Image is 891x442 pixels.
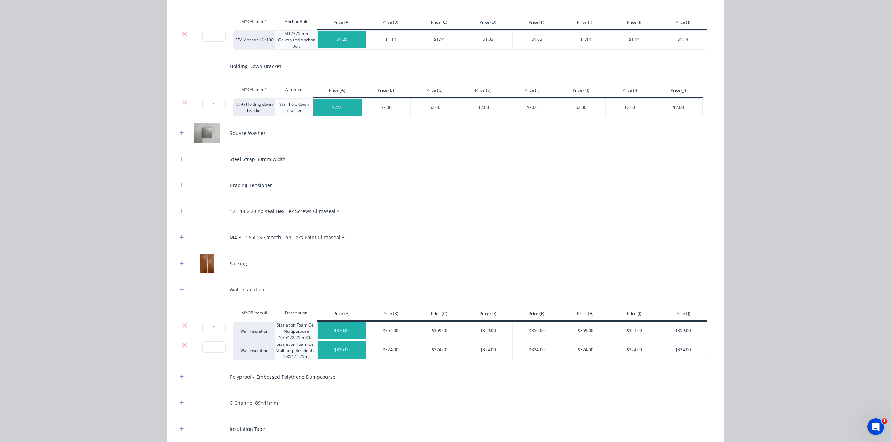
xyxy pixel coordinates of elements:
div: $1.03 [513,31,561,48]
span: 1 [882,418,887,424]
div: Price (C) [415,308,464,322]
div: SFA-Anchor 12*100 [233,30,275,50]
div: $324.00 [610,341,659,359]
div: $324.00 [415,341,464,359]
div: $359.00 [366,322,415,339]
div: Anchor Bolt [275,15,317,29]
div: Price (C) [415,16,464,30]
div: $324.00 [513,341,561,359]
div: Wall Insulation [230,286,265,293]
div: Attribute [275,83,313,97]
iframe: Intercom live chat [867,418,884,435]
img: Square Washer [190,123,224,143]
div: Price (D) [464,308,512,322]
div: $2.00 [411,99,459,116]
div: Price (F) [512,308,561,322]
div: $324.00 [366,341,415,359]
div: MYOB Item # [233,15,275,29]
div: $324.00 [561,341,610,359]
div: Price (C) [410,85,459,98]
div: Price (F) [508,85,557,98]
div: Price (F) [512,16,561,30]
div: $359.00 [513,322,561,339]
div: $324.00 [464,341,513,359]
div: $1.14 [415,31,464,48]
div: $1.14 [366,31,415,48]
div: Price (A) [317,16,366,30]
img: Sarking [190,254,224,273]
input: ? [202,31,226,42]
div: Wall Insulation [233,322,275,341]
div: $1.20 [318,31,366,48]
div: MYOB Item # [233,83,275,97]
div: Bracing Tensioner [230,182,272,189]
div: C Channel 89*41mm [230,399,278,407]
div: Description [275,306,317,320]
div: Price (J) [659,16,707,30]
div: $2.00 [459,99,508,116]
div: $1.14 [561,31,610,48]
div: SFA- Holding down bracket [233,98,275,116]
div: Price (A) [317,308,366,322]
div: Insulation Tape [230,425,265,433]
div: $1.03 [464,31,513,48]
div: $324.00 [659,341,708,359]
input: ? [202,99,226,110]
div: Price (A) [313,85,362,98]
div: $359.00 [659,322,708,339]
div: MYOB Item # [233,306,275,320]
div: $359.00 [610,322,659,339]
div: $2.00 [606,99,654,116]
div: Price (J) [654,85,703,98]
div: $2.00 [557,99,606,116]
div: Steel Strap 30mm width [230,155,286,163]
div: $359.00 [464,322,513,339]
div: $1.14 [659,31,708,48]
div: Price (H) [561,308,610,322]
div: $336.00 [318,341,366,359]
div: Price (D) [459,85,508,98]
div: Sisalation Foam Cell Multipurp Residential 1.35*22.25m, [275,341,317,360]
input: ? [202,341,226,353]
div: Wall hold down bracket [275,98,313,116]
div: $2.50 [313,99,362,116]
div: Price (B) [366,308,415,322]
div: $2.00 [362,99,411,116]
div: Price (B) [362,85,410,98]
div: $370.00 [318,322,366,339]
div: Sisalation Foam Cell Multipurpose 1.35*22.25m R0.2 [275,322,317,341]
div: Sarking [230,260,247,267]
input: ? [202,322,226,333]
div: Price (J) [659,308,707,322]
div: Price (B) [366,16,415,30]
div: Price (H) [561,16,610,30]
div: Holding Down Bracket [230,63,281,70]
div: Wall Insulation [233,341,275,360]
div: Polyproof - Embossed Polythene Dampcourse [230,373,336,380]
div: Price (I) [610,16,659,30]
div: $359.00 [561,322,610,339]
div: $2.00 [654,99,703,116]
div: $1.14 [610,31,659,48]
div: Price (H) [557,85,605,98]
div: Price (D) [464,16,512,30]
div: Price (I) [610,308,659,322]
div: Square Washer [230,129,266,137]
div: M12*75mm Galvanized Anchor Bolt [275,30,317,50]
div: $2.00 [508,99,557,116]
div: $359.00 [415,322,464,339]
div: M4.8 - 16 x 16 Smooth Top Teks Point Climaseal 3 [230,234,345,241]
div: 12 - 14 x 20 no seal Hex Tek Screws Climaseal 4 [230,208,340,215]
div: Price (I) [605,85,654,98]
